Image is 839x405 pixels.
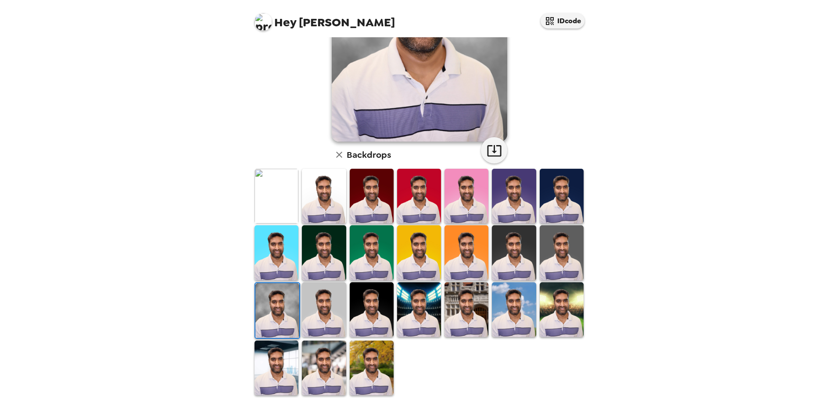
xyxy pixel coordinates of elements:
[347,148,391,162] h6: Backdrops
[255,13,272,31] img: profile pic
[541,13,584,28] button: IDcode
[274,14,296,30] span: Hey
[255,169,298,224] img: Original
[255,9,395,28] span: [PERSON_NAME]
